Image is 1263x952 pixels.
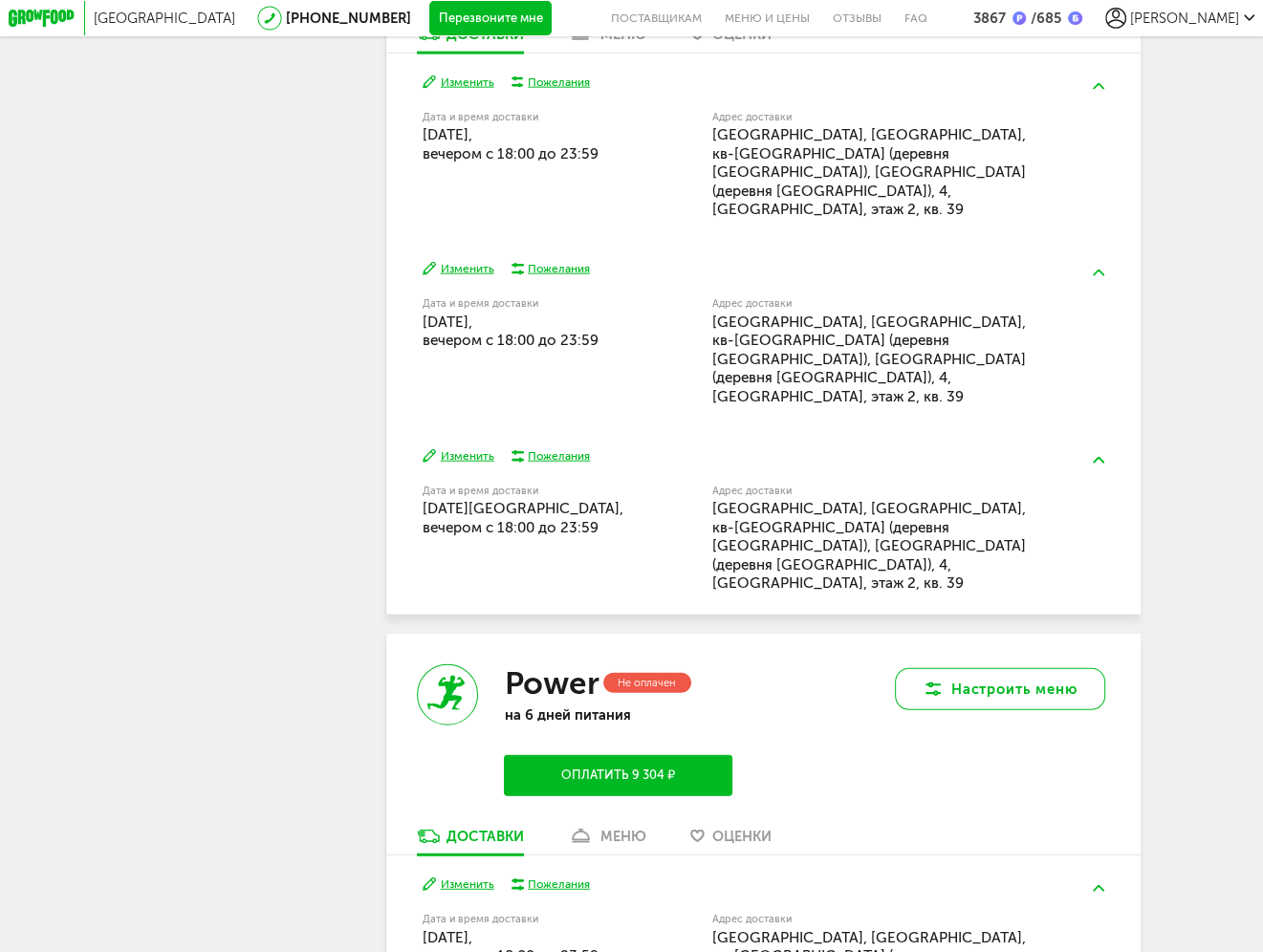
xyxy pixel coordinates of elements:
[423,261,494,277] button: Изменить
[559,827,655,855] a: меню
[423,314,599,350] span: [DATE], вечером c 18:00 до 23:59
[423,915,623,924] label: Дата и время доставки
[504,664,599,703] h3: Power
[559,25,655,53] a: меню
[712,500,1026,592] span: [GEOGRAPHIC_DATA], [GEOGRAPHIC_DATA], кв-[GEOGRAPHIC_DATA] (деревня [GEOGRAPHIC_DATA]), [GEOGRAPH...
[423,500,623,536] span: [DATE][GEOGRAPHIC_DATA], вечером c 18:00 до 23:59
[286,10,411,27] a: [PHONE_NUMBER]
[1093,83,1104,90] img: arrow-up-green.5eb5f82.svg
[423,126,599,162] span: [DATE], вечером c 18:00 до 23:59
[512,75,590,91] button: Пожелания
[712,828,772,845] span: Оценки
[528,448,590,465] div: Пожелания
[429,1,552,36] button: Перезвоните мне
[408,25,534,53] a: Доставки
[682,827,780,855] a: Оценки
[408,827,534,855] a: Доставки
[712,113,1039,122] label: Адрес доставки
[1068,11,1082,26] img: bonus_b.cdccf46.png
[1093,457,1104,464] img: arrow-up-green.5eb5f82.svg
[446,828,524,845] div: Доставки
[528,876,590,893] div: Пожелания
[1013,11,1027,26] img: bonus_p.2f9b352.png
[423,75,494,91] button: Изменить
[512,261,590,277] button: Пожелания
[1093,270,1104,276] img: arrow-up-green.5eb5f82.svg
[423,299,623,309] label: Дата и время доставки
[512,876,590,893] button: Пожелания
[423,448,494,465] button: Изменить
[712,487,1039,496] label: Адрес доставки
[712,915,1039,924] label: Адрес доставки
[528,261,590,277] div: Пожелания
[1093,885,1104,892] img: arrow-up-green.5eb5f82.svg
[895,668,1105,710] button: Настроить меню
[603,673,691,693] div: Не оплачен
[1130,10,1239,27] span: [PERSON_NAME]
[94,10,235,27] span: [GEOGRAPHIC_DATA]
[712,126,1026,218] span: [GEOGRAPHIC_DATA], [GEOGRAPHIC_DATA], кв-[GEOGRAPHIC_DATA] (деревня [GEOGRAPHIC_DATA]), [GEOGRAPH...
[712,299,1039,309] label: Адрес доставки
[1031,10,1036,27] span: /
[528,75,590,91] div: Пожелания
[504,755,732,796] button: Оплатить 9 304 ₽
[423,113,623,122] label: Дата и время доставки
[1026,10,1060,27] div: 685
[712,314,1026,405] span: [GEOGRAPHIC_DATA], [GEOGRAPHIC_DATA], кв-[GEOGRAPHIC_DATA] (деревня [GEOGRAPHIC_DATA]), [GEOGRAPH...
[423,876,494,893] button: Изменить
[600,828,646,845] div: меню
[682,25,780,53] a: Оценки
[512,448,590,465] button: Пожелания
[972,10,1005,27] div: 3867
[504,706,732,724] p: на 6 дней питания
[423,487,623,496] label: Дата и время доставки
